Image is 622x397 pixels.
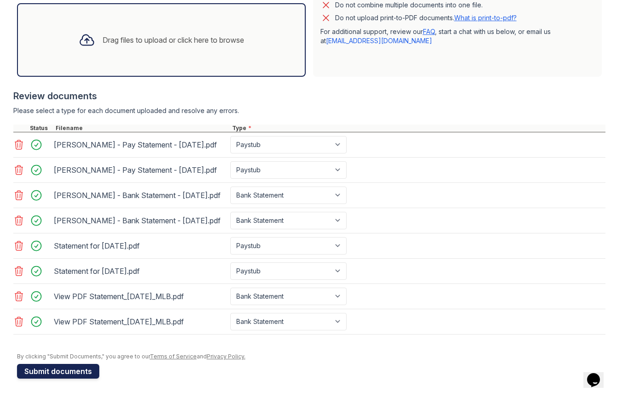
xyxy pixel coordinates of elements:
[54,213,227,228] div: [PERSON_NAME] - Bank Statement - [DATE].pdf
[54,264,227,278] div: Statement for [DATE].pdf
[320,27,594,45] p: For additional support, review our , start a chat with us below, or email us at
[13,106,605,115] div: Please select a type for each document uploaded and resolve any errors.
[54,137,227,152] div: [PERSON_NAME] - Pay Statement - [DATE].pdf
[454,14,517,22] a: What is print-to-pdf?
[54,125,230,132] div: Filename
[17,353,605,360] div: By clicking "Submit Documents," you agree to our and
[423,28,435,35] a: FAQ
[583,360,613,388] iframe: chat widget
[28,125,54,132] div: Status
[230,125,605,132] div: Type
[54,163,227,177] div: [PERSON_NAME] - Pay Statement - [DATE].pdf
[207,353,245,360] a: Privacy Policy.
[54,238,227,253] div: Statement for [DATE].pdf
[150,353,197,360] a: Terms of Service
[17,364,99,379] button: Submit documents
[103,34,244,45] div: Drag files to upload or click here to browse
[54,314,227,329] div: View PDF Statement_[DATE]_MLB.pdf
[54,188,227,203] div: [PERSON_NAME] - Bank Statement - [DATE].pdf
[326,37,432,45] a: [EMAIL_ADDRESS][DOMAIN_NAME]
[54,289,227,304] div: View PDF Statement_[DATE]_MLB.pdf
[13,90,605,102] div: Review documents
[335,13,517,23] p: Do not upload print-to-PDF documents.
